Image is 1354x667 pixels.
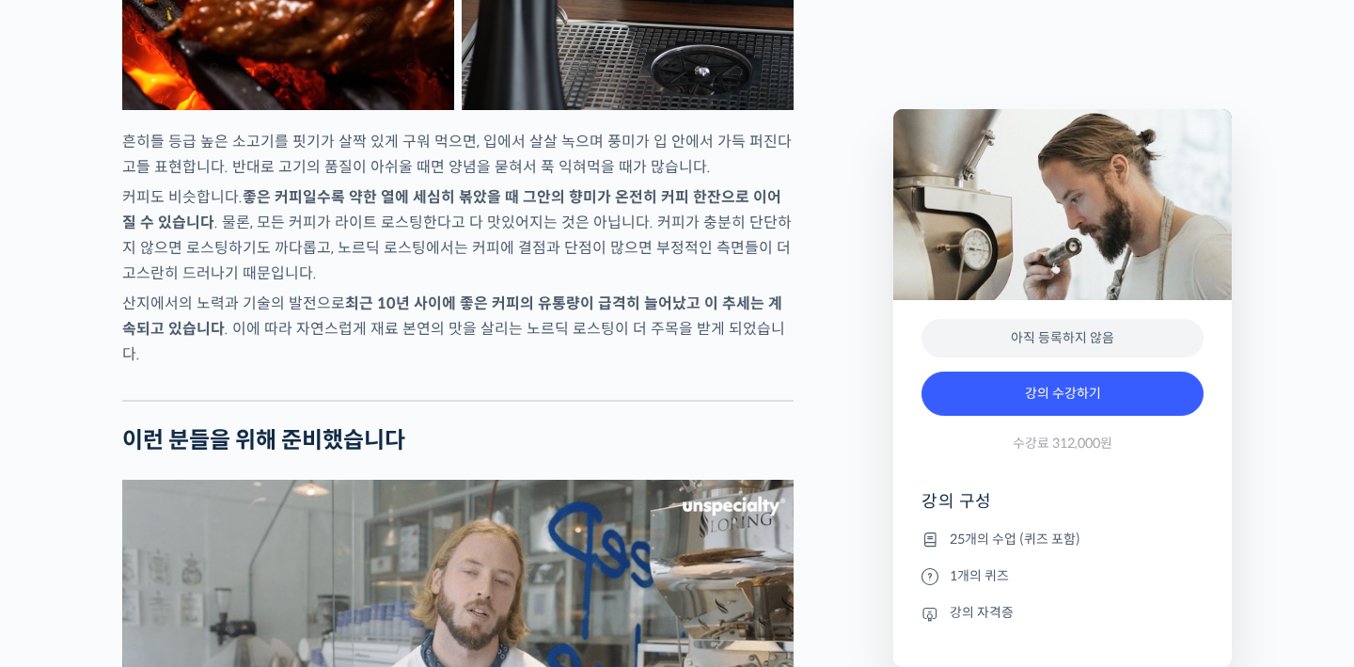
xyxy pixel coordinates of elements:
[291,539,313,554] span: 설정
[124,511,243,558] a: 대화
[921,490,1204,528] h4: 강의 구성
[921,564,1204,587] li: 1개의 퀴즈
[243,511,361,558] a: 설정
[921,372,1204,417] a: 강의 수강하기
[122,187,781,232] strong: 좋은 커피일수록 약한 열에 세심히 볶았을 때 그안의 향미가 온전히 커피 한잔으로 이어질 수 있습니다
[122,426,405,454] strong: 이런 분들을 위해 준비했습니다
[122,129,794,180] p: 흔히들 등급 높은 소고기를 핏기가 살짝 있게 구워 먹으면, 입에서 살살 녹으며 풍미가 입 안에서 가득 퍼진다고들 표현합니다. 반대로 고기의 품질이 아쉬울 때면 양념을 묻혀서 ...
[921,528,1204,550] li: 25개의 수업 (퀴즈 포함)
[6,511,124,558] a: 홈
[921,602,1204,625] li: 강의 자격증
[59,539,71,554] span: 홈
[122,291,794,367] p: 산지에서의 노력과 기술의 발전으로 . 이에 따라 자연스럽게 재료 본연의 맛을 살리는 노르딕 로스팅이 더 주목을 받게 되었습니다.
[122,294,782,339] strong: 최근 10년 사이에 좋은 커피의 유통량이 급격히 늘어났고 이 추세는 계속되고 있습니다
[921,319,1204,357] div: 아직 등록하지 않음
[172,540,195,555] span: 대화
[1013,435,1112,453] span: 수강료 312,000원
[122,184,794,286] p: 커피도 비슷합니다. . 물론, 모든 커피가 라이트 로스팅한다고 다 맛있어지는 것은 아닙니다. 커피가 충분히 단단하지 않으면 로스팅하기도 까다롭고, 노르딕 로스팅에서는 커피에 ...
